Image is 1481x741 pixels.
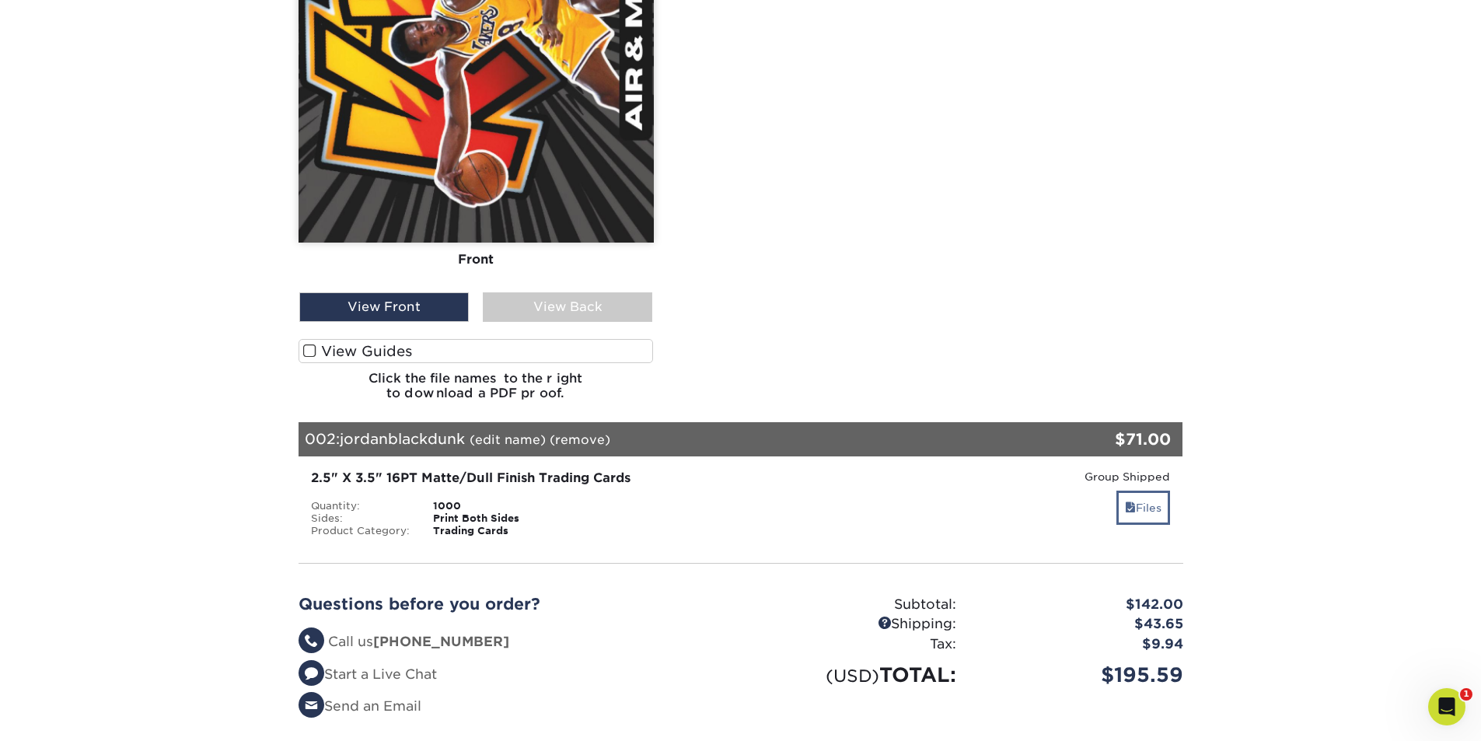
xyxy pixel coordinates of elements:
[299,632,729,652] li: Call us
[470,432,546,447] a: (edit name)
[299,292,469,322] div: View Front
[299,371,654,413] h6: Click the file names to the right to download a PDF proof.
[899,469,1171,484] div: Group Shipped
[1116,491,1170,524] a: Files
[299,422,1036,456] div: 002:
[741,634,968,655] div: Tax:
[968,614,1195,634] div: $43.65
[550,432,610,447] a: (remove)
[1125,502,1136,514] span: files
[373,634,509,649] strong: [PHONE_NUMBER]
[299,525,422,537] div: Product Category:
[340,430,465,447] span: jordanblackdunk
[1036,428,1172,451] div: $71.00
[741,614,968,634] div: Shipping:
[1428,688,1465,725] iframe: Intercom live chat
[299,500,422,512] div: Quantity:
[421,500,593,512] div: 1000
[741,595,968,615] div: Subtotal:
[826,666,879,686] small: (USD)
[968,660,1195,690] div: $195.59
[299,666,437,682] a: Start a Live Chat
[968,595,1195,615] div: $142.00
[311,469,876,488] div: 2.5" X 3.5" 16PT Matte/Dull Finish Trading Cards
[299,512,422,525] div: Sides:
[299,243,654,277] div: Front
[483,292,652,322] div: View Back
[1460,688,1472,701] span: 1
[968,634,1195,655] div: $9.94
[421,525,593,537] div: Trading Cards
[299,698,421,714] a: Send an Email
[741,660,968,690] div: TOTAL:
[299,595,729,613] h2: Questions before you order?
[299,339,654,363] label: View Guides
[421,512,593,525] div: Print Both Sides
